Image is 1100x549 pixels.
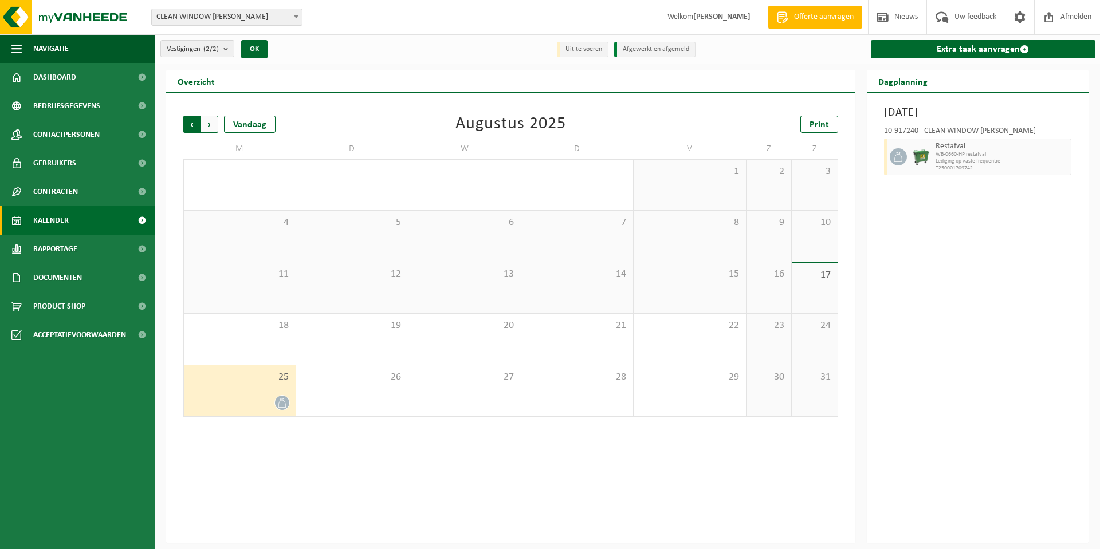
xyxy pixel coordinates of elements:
[151,9,302,26] span: CLEAN WINDOW FRANCESCO - DEINZE
[768,6,862,29] a: Offerte aanvragen
[527,371,628,384] span: 28
[224,116,276,133] div: Vandaag
[639,268,740,281] span: 15
[884,127,1072,139] div: 10-917240 - CLEAN WINDOW [PERSON_NAME]
[33,206,69,235] span: Kalender
[414,216,515,229] span: 6
[639,319,740,332] span: 22
[183,116,201,133] span: Vorige
[913,148,930,165] img: WB-0660-HPE-GN-01
[296,139,409,159] td: D
[639,216,740,229] span: 8
[203,45,219,53] count: (2/2)
[936,151,1068,158] span: WB-0660-HP restafval
[797,371,831,384] span: 31
[455,116,566,133] div: Augustus 2025
[936,158,1068,165] span: Lediging op vaste frequentie
[936,142,1068,151] span: Restafval
[166,70,226,92] h2: Overzicht
[752,165,786,178] span: 2
[527,216,628,229] span: 7
[152,9,302,25] span: CLEAN WINDOW FRANCESCO - DEINZE
[33,321,126,349] span: Acceptatievoorwaarden
[302,216,403,229] span: 5
[160,40,234,57] button: Vestigingen(2/2)
[936,165,1068,172] span: T250001709742
[557,42,608,57] li: Uit te voeren
[302,268,403,281] span: 12
[302,371,403,384] span: 26
[527,268,628,281] span: 14
[414,268,515,281] span: 13
[33,292,85,321] span: Product Shop
[800,116,838,133] a: Print
[639,371,740,384] span: 29
[33,63,76,92] span: Dashboard
[190,371,290,384] span: 25
[190,216,290,229] span: 4
[797,216,831,229] span: 10
[33,120,100,149] span: Contactpersonen
[797,165,831,178] span: 3
[33,149,76,177] span: Gebruikers
[752,371,786,384] span: 30
[747,139,792,159] td: Z
[867,70,939,92] h2: Dagplanning
[792,139,838,159] td: Z
[33,177,78,206] span: Contracten
[884,104,1072,121] h3: [DATE]
[752,268,786,281] span: 16
[201,116,218,133] span: Volgende
[634,139,747,159] td: V
[167,41,219,58] span: Vestigingen
[414,319,515,332] span: 20
[33,263,82,292] span: Documenten
[797,269,831,282] span: 17
[408,139,521,159] td: W
[302,319,403,332] span: 19
[241,40,268,58] button: OK
[791,11,857,23] span: Offerte aanvragen
[33,92,100,120] span: Bedrijfsgegevens
[797,319,831,332] span: 24
[693,13,751,21] strong: [PERSON_NAME]
[871,40,1096,58] a: Extra taak aanvragen
[614,42,696,57] li: Afgewerkt en afgemeld
[33,34,69,63] span: Navigatie
[639,165,740,178] span: 1
[190,268,290,281] span: 11
[810,120,829,129] span: Print
[521,139,634,159] td: D
[33,235,77,263] span: Rapportage
[183,139,296,159] td: M
[527,319,628,332] span: 21
[414,371,515,384] span: 27
[190,319,290,332] span: 18
[752,216,786,229] span: 9
[752,319,786,332] span: 23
